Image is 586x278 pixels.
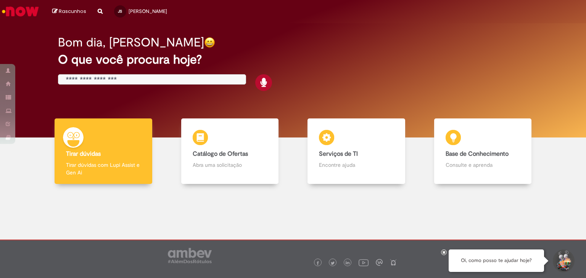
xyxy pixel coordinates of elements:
[204,37,215,48] img: happy-face.png
[390,259,397,266] img: logo_footer_naosei.png
[52,8,86,15] a: Rascunhos
[293,118,420,184] a: Serviços de TI Encontre ajuda
[66,161,141,176] p: Tirar dúvidas com Lupi Assist e Gen Ai
[446,161,520,169] p: Consulte e aprenda
[58,53,528,66] h2: O que você procura hoje?
[193,161,267,169] p: Abra uma solicitação
[446,150,509,158] b: Base de Conhecimento
[552,249,575,272] button: Iniciar Conversa de Suporte
[66,150,101,158] b: Tirar dúvidas
[58,36,204,49] h2: Bom dia, [PERSON_NAME]
[359,257,369,267] img: logo_footer_youtube.png
[59,8,86,15] span: Rascunhos
[319,161,394,169] p: Encontre ajuda
[167,118,293,184] a: Catálogo de Ofertas Abra uma solicitação
[129,8,167,14] span: [PERSON_NAME]
[346,261,349,265] img: logo_footer_linkedin.png
[1,4,40,19] img: ServiceNow
[376,259,383,266] img: logo_footer_workplace.png
[331,261,335,265] img: logo_footer_twitter.png
[420,118,546,184] a: Base de Conhecimento Consulte e aprenda
[40,118,167,184] a: Tirar dúvidas Tirar dúvidas com Lupi Assist e Gen Ai
[168,248,212,263] img: logo_footer_ambev_rotulo_gray.png
[118,9,122,14] span: JS
[193,150,248,158] b: Catálogo de Ofertas
[319,150,358,158] b: Serviços de TI
[316,261,320,265] img: logo_footer_facebook.png
[449,249,544,272] div: Oi, como posso te ajudar hoje?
